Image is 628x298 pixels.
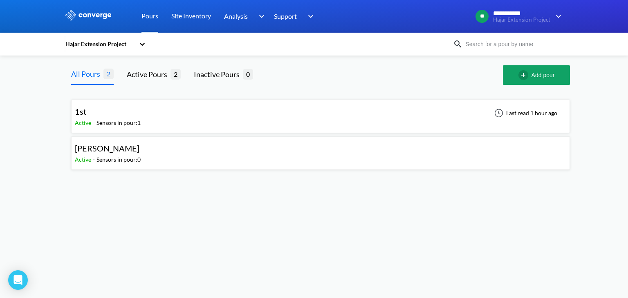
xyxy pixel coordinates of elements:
span: - [93,156,96,163]
div: Active Pours [127,69,170,80]
span: 0 [243,69,253,79]
span: 2 [103,69,114,79]
a: [PERSON_NAME]Active-Sensors in pour:0 [71,146,570,153]
span: 2 [170,69,181,79]
img: add-circle-outline.svg [518,70,532,80]
div: Inactive Pours [194,69,243,80]
div: Last read 1 hour ago [490,108,560,118]
div: Open Intercom Messenger [8,270,28,290]
span: Support [274,11,297,21]
input: Search for a pour by name [463,40,562,49]
span: Active [75,119,93,126]
img: downArrow.svg [303,11,316,21]
span: 1st [75,107,86,116]
img: downArrow.svg [550,11,563,21]
div: Sensors in pour: 1 [96,118,141,127]
span: [PERSON_NAME] [75,143,139,153]
span: Active [75,156,93,163]
img: logo_ewhite.svg [65,10,112,20]
div: Hajar Extension Project [65,40,135,49]
span: Analysis [224,11,248,21]
div: All Pours [71,68,103,80]
span: Hajar Extension Project [493,17,550,23]
button: Add pour [503,65,570,85]
span: - [93,119,96,126]
img: downArrow.svg [253,11,267,21]
div: Sensors in pour: 0 [96,155,141,164]
img: icon-search.svg [453,39,463,49]
a: 1stActive-Sensors in pour:1Last read 1 hour ago [71,109,570,116]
